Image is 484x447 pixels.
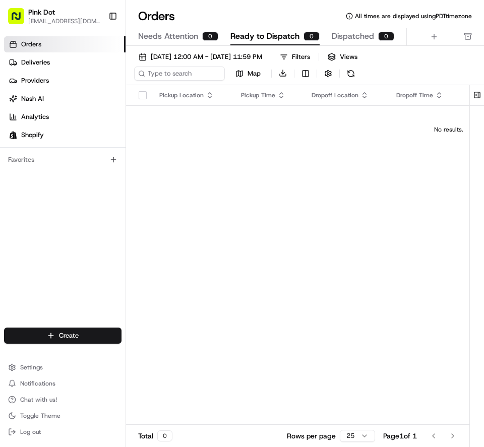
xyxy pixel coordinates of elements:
button: Toggle Theme [4,409,122,423]
button: Log out [4,425,122,439]
button: Pink Dot[EMAIL_ADDRESS][DOMAIN_NAME] [4,4,104,28]
button: Pink Dot [28,7,55,17]
span: Providers [21,76,49,85]
p: Rows per page [287,431,336,441]
span: [DATE] 12:00 AM - [DATE] 11:59 PM [151,52,262,61]
div: Pickup Time [241,91,295,99]
button: Notifications [4,376,122,391]
button: Refresh [344,67,358,81]
span: Notifications [20,379,55,388]
img: Shopify logo [9,131,17,139]
a: Orders [4,36,126,52]
span: Dispatched [332,30,374,42]
span: Ready to Dispatch [230,30,299,42]
span: Needs Attention [138,30,198,42]
span: Analytics [21,112,49,121]
a: Shopify [4,127,126,143]
input: Type to search [134,67,225,81]
button: Settings [4,360,122,374]
span: Orders [21,40,41,49]
span: Create [59,331,79,340]
span: Deliveries [21,58,50,67]
div: 0 [202,32,218,41]
span: All times are displayed using PDT timezone [355,12,472,20]
button: Map [229,68,267,80]
span: Views [340,52,357,61]
button: Views [323,50,362,64]
button: [EMAIL_ADDRESS][DOMAIN_NAME] [28,17,100,25]
button: Filters [275,50,315,64]
span: Log out [20,428,41,436]
div: Dropoff Location [312,91,380,99]
a: Analytics [4,109,126,125]
div: Dropoff Time [396,91,453,99]
div: 0 [304,32,320,41]
div: 0 [157,430,172,441]
span: Map [248,69,261,78]
span: Chat with us! [20,396,57,404]
div: Favorites [4,152,122,168]
div: 0 [378,32,394,41]
span: Toggle Theme [20,412,60,420]
a: Deliveries [4,54,126,71]
button: Chat with us! [4,393,122,407]
a: Providers [4,73,126,89]
span: Shopify [21,131,44,140]
h1: Orders [138,8,175,24]
div: Pickup Location [159,91,225,99]
div: Total [138,430,172,441]
span: Nash AI [21,94,44,103]
button: [DATE] 12:00 AM - [DATE] 11:59 PM [134,50,267,64]
div: Filters [292,52,310,61]
div: Page 1 of 1 [383,431,417,441]
span: Settings [20,363,43,371]
button: Create [4,328,122,344]
a: Nash AI [4,91,126,107]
